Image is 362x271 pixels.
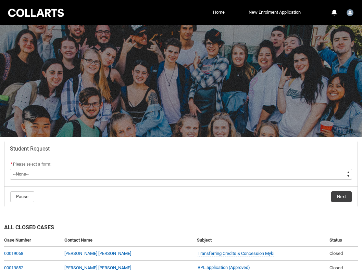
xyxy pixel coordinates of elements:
a: 00019852 [4,265,23,270]
th: Case Number [4,234,62,247]
th: Subject [194,234,327,247]
h2: All Closed Cases [4,223,358,234]
span: Closed [329,265,343,270]
a: 00019068 [4,251,23,256]
span: Please select a form: [13,162,51,167]
a: New Enrolment Application [247,7,302,17]
span: Student Request [10,145,50,152]
a: [PERSON_NAME] [PERSON_NAME] [64,265,131,270]
img: Student.ckamal.20241692 [347,9,353,16]
abbr: required [11,162,12,167]
article: Redu_Student_Request flow [4,141,358,207]
button: User Profile Student.ckamal.20241692 [345,7,355,17]
th: Contact Name [62,234,194,247]
a: Home [211,7,226,17]
button: Next [331,191,352,202]
a: Transferring Credits & Concession Myki [198,250,274,257]
th: Status [327,234,358,247]
a: [PERSON_NAME] [PERSON_NAME] [64,251,131,256]
button: Pause [10,191,34,202]
span: Closed [329,251,343,256]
